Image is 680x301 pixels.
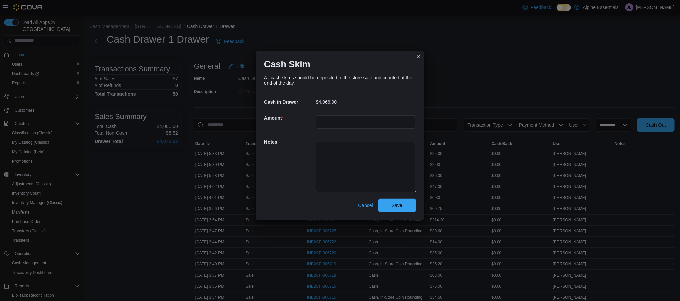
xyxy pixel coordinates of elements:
[316,99,337,105] p: $4,066.00
[392,202,402,209] span: Save
[264,59,310,70] h1: Cash Skim
[264,75,416,86] div: All cash skims should be deposited to the store safe and counted at the end of the day.
[264,135,314,149] h5: Notes
[415,52,423,60] button: Closes this modal window
[355,199,376,212] button: Cancel
[264,111,314,125] h5: Amount
[378,199,416,212] button: Save
[264,95,314,109] h5: Cash in Drawer
[358,202,373,209] span: Cancel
